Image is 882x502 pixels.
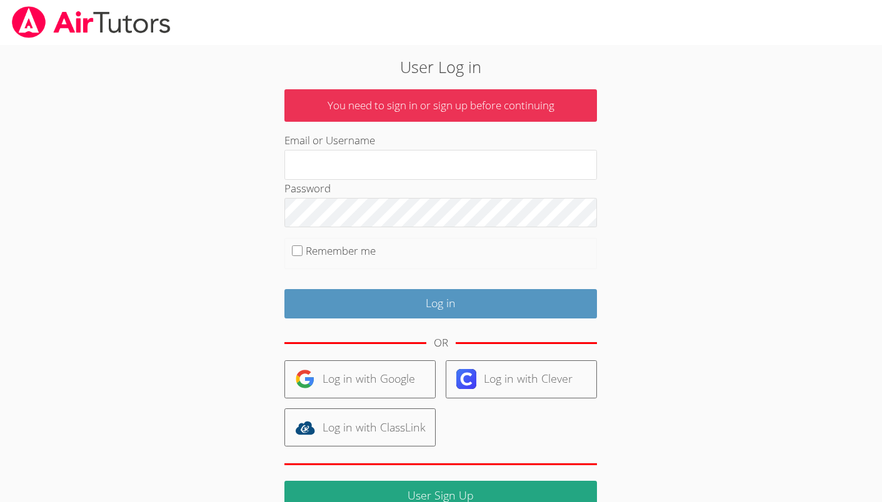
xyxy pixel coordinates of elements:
[284,89,597,122] p: You need to sign in or sign up before continuing
[284,289,597,318] input: Log in
[203,55,679,79] h2: User Log in
[295,369,315,389] img: google-logo-50288ca7cdecda66e5e0955fdab243c47b7ad437acaf1139b6f446037453330a.svg
[11,6,172,38] img: airtutors_banner-c4298cdbf04f3fff15de1276eac7730deb9818008684d7c2e4769d2f7ddbe033.png
[434,334,448,352] div: OR
[284,133,375,147] label: Email or Username
[284,181,331,195] label: Password
[284,360,436,398] a: Log in with Google
[456,369,476,389] img: clever-logo-6eab21bc6e7a338710f1a6ff85c0baf02591cd810cc4098c63d3a4b26e2feb20.svg
[446,360,597,398] a: Log in with Clever
[295,418,315,438] img: classlink-logo-d6bb404cc1216ec64c9a2012d9dc4662098be43eaf13dc465df04b49fa7ab582.svg
[284,408,436,446] a: Log in with ClassLink
[306,244,376,258] label: Remember me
